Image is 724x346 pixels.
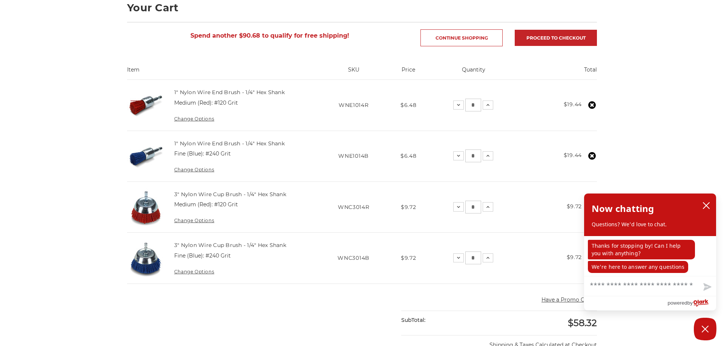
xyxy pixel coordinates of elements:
span: by [687,298,693,308]
button: Close Chatbox [694,318,716,340]
span: WNC3014R [338,204,370,210]
a: 3" Nylon Wire Cup Brush - 1/4" Hex Shank [174,242,286,248]
dd: Fine (Blue): #240 Grit [174,150,231,158]
button: Send message [697,279,716,296]
p: Questions? We'd love to chat. [592,221,709,228]
span: WNC3014B [337,255,370,261]
img: 3" Nylon Wire Cup Brush - 1/4" Hex Shank [127,188,165,226]
dd: Medium (Red): #120 Grit [174,201,238,209]
span: $58.32 [568,317,597,328]
th: Quantity [427,66,521,79]
button: Have a Promo Code? [541,296,597,304]
th: SKU [317,66,390,79]
span: WNE1014R [339,102,369,108]
img: 1" Nylon Wire End Brush - 1/4" Hex Shank [127,86,165,124]
a: Powered by Olark [667,296,716,310]
input: 1" Nylon Wire End Brush - 1/4" Hex Shank Quantity: [465,149,481,162]
span: $9.72 [401,204,416,210]
a: Proceed to checkout [515,30,597,46]
div: SubTotal: [401,311,499,329]
strong: $9.72 [567,203,582,210]
img: 3" Nylon Wire Cup Brush - 1/4" Hex Shank [127,239,165,277]
a: Change Options [174,116,214,122]
span: Spend another $90.68 to qualify for free shipping! [190,32,349,39]
p: We're here to answer any questions [588,261,688,273]
p: Thanks for stopping by! Can I help you with anything? [588,240,695,259]
div: chat [584,236,716,276]
h2: Now chatting [592,201,654,216]
span: powered [667,298,687,308]
a: Change Options [174,269,214,274]
input: 3" Nylon Wire Cup Brush - 1/4" Hex Shank Quantity: [465,251,481,264]
dd: Fine (Blue): #240 Grit [174,252,231,260]
span: $9.72 [401,255,416,261]
strong: $9.72 [567,254,582,261]
a: 1" Nylon Wire End Brush - 1/4" Hex Shank [174,89,285,96]
a: 3" Nylon Wire Cup Brush - 1/4" Hex Shank [174,191,286,198]
strong: $19.44 [564,101,582,108]
a: Change Options [174,218,214,223]
button: close chatbox [700,200,712,211]
th: Item [127,66,317,79]
th: Total [521,66,597,79]
dd: Medium (Red): #120 Grit [174,99,238,107]
input: 3" Nylon Wire Cup Brush - 1/4" Hex Shank Quantity: [465,201,481,213]
a: 1" Nylon Wire End Brush - 1/4" Hex Shank [174,140,285,147]
img: 1" Nylon Wire End Brush - 1/4" Hex Shank [127,137,165,175]
div: olark chatbox [584,193,716,311]
span: $6.48 [400,102,417,108]
th: Price [390,66,426,79]
input: 1" Nylon Wire End Brush - 1/4" Hex Shank Quantity: [465,99,481,111]
span: $6.48 [400,152,417,159]
a: Change Options [174,167,214,172]
h1: Your Cart [127,3,597,13]
a: Continue Shopping [420,29,503,46]
span: WNE1014B [338,152,369,159]
strong: $19.44 [564,152,582,159]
